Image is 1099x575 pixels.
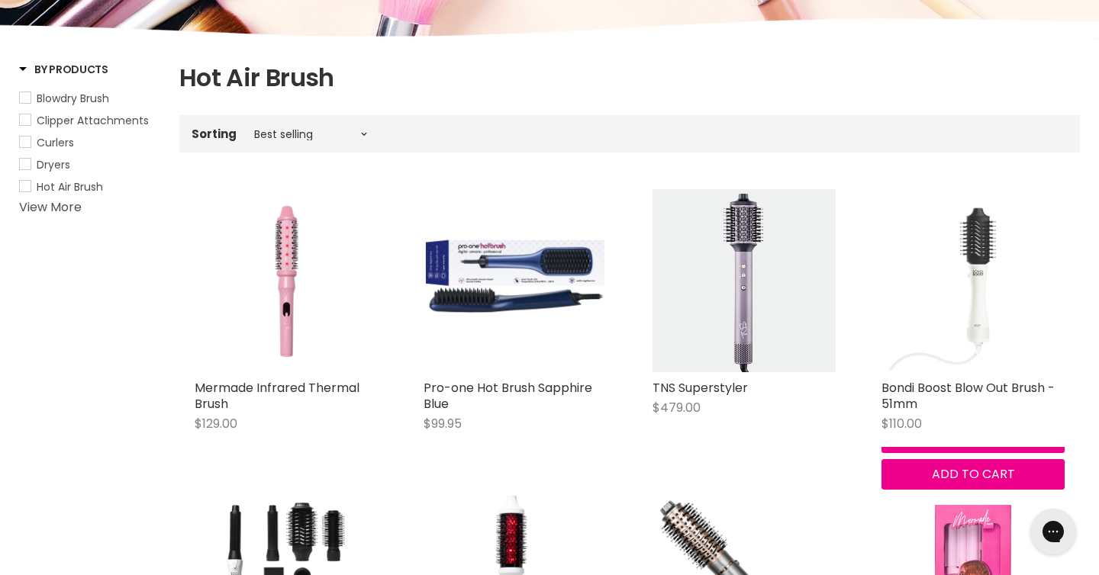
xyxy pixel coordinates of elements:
span: Curlers [37,135,74,150]
span: Blowdry Brush [37,91,109,106]
h1: Hot Air Brush [179,62,1080,94]
a: Dryers [19,156,160,173]
h3: By Products [19,62,108,77]
span: $99.95 [424,415,462,432]
span: $479.00 [653,399,701,416]
a: Blowdry Brush [19,90,160,107]
span: Clipper Attachments [37,113,149,128]
img: TNS Superstyler [653,189,836,372]
img: Bondi Boost Blow Out Brush - 51mm [881,191,1065,370]
a: Bondi Boost Blow Out Brush - 51mm [881,379,1055,413]
a: Curlers [19,134,160,151]
a: Bondi Boost Blow Out Brush - 51mm [881,189,1065,372]
span: $129.00 [195,415,237,432]
button: Add to cart [881,459,1065,490]
a: View More [19,198,82,216]
a: Hot Air Brush [19,178,160,195]
span: Hot Air Brush [37,179,103,194]
a: TNS Superstyler [653,379,748,397]
label: Sorting [192,127,237,140]
a: Mermade Infrared Thermal Brush [195,379,359,413]
span: Add to cart [932,465,1015,483]
iframe: Gorgias live chat messenger [1023,503,1084,560]
span: $110.00 [881,415,922,432]
img: Mermade Infrared Thermal Brush [195,189,378,372]
span: Dryers [37,157,70,172]
a: Pro-one Hot Brush Sapphire Blue [424,379,592,413]
img: Pro-one Hot Brush Sapphire Blue [424,189,607,372]
a: Clipper Attachments [19,112,160,129]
